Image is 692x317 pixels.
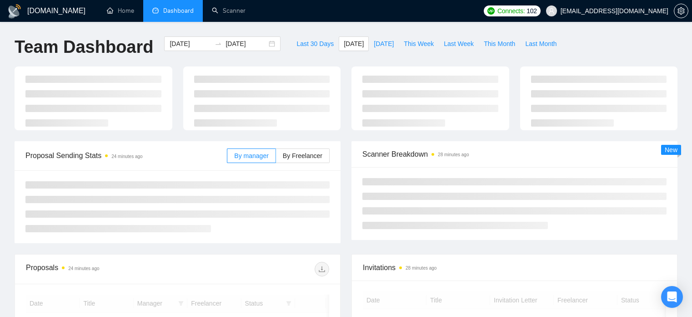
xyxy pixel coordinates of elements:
button: Last 30 Days [291,36,339,51]
span: Proposal Sending Stats [25,150,227,161]
span: setting [674,7,688,15]
span: dashboard [152,7,159,14]
input: End date [226,39,267,49]
time: 28 minutes ago [438,152,469,157]
span: By Freelancer [283,152,322,159]
span: Dashboard [163,7,194,15]
div: Open Intercom Messenger [661,286,683,308]
img: upwork-logo.png [487,7,495,15]
span: Last 30 Days [296,39,334,49]
button: Last Month [520,36,562,51]
img: logo [7,4,22,19]
button: setting [674,4,688,18]
button: [DATE] [339,36,369,51]
span: user [548,8,555,14]
span: [DATE] [344,39,364,49]
span: Connects: [497,6,525,16]
button: This Month [479,36,520,51]
span: Last Month [525,39,557,49]
span: Scanner Breakdown [362,148,667,160]
span: Last Week [444,39,474,49]
a: homeHome [107,7,134,15]
button: This Week [399,36,439,51]
span: By manager [234,152,268,159]
input: Start date [170,39,211,49]
span: This Month [484,39,515,49]
button: Last Week [439,36,479,51]
span: 102 [527,6,537,16]
span: New [665,146,677,153]
span: [DATE] [374,39,394,49]
time: 24 minutes ago [68,266,99,271]
span: Invitations [363,262,666,273]
span: to [215,40,222,47]
button: [DATE] [369,36,399,51]
a: searchScanner [212,7,246,15]
h1: Team Dashboard [15,36,153,58]
time: 24 minutes ago [111,154,142,159]
a: setting [674,7,688,15]
time: 28 minutes ago [406,266,436,271]
span: This Week [404,39,434,49]
div: Proposals [26,262,178,276]
span: swap-right [215,40,222,47]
